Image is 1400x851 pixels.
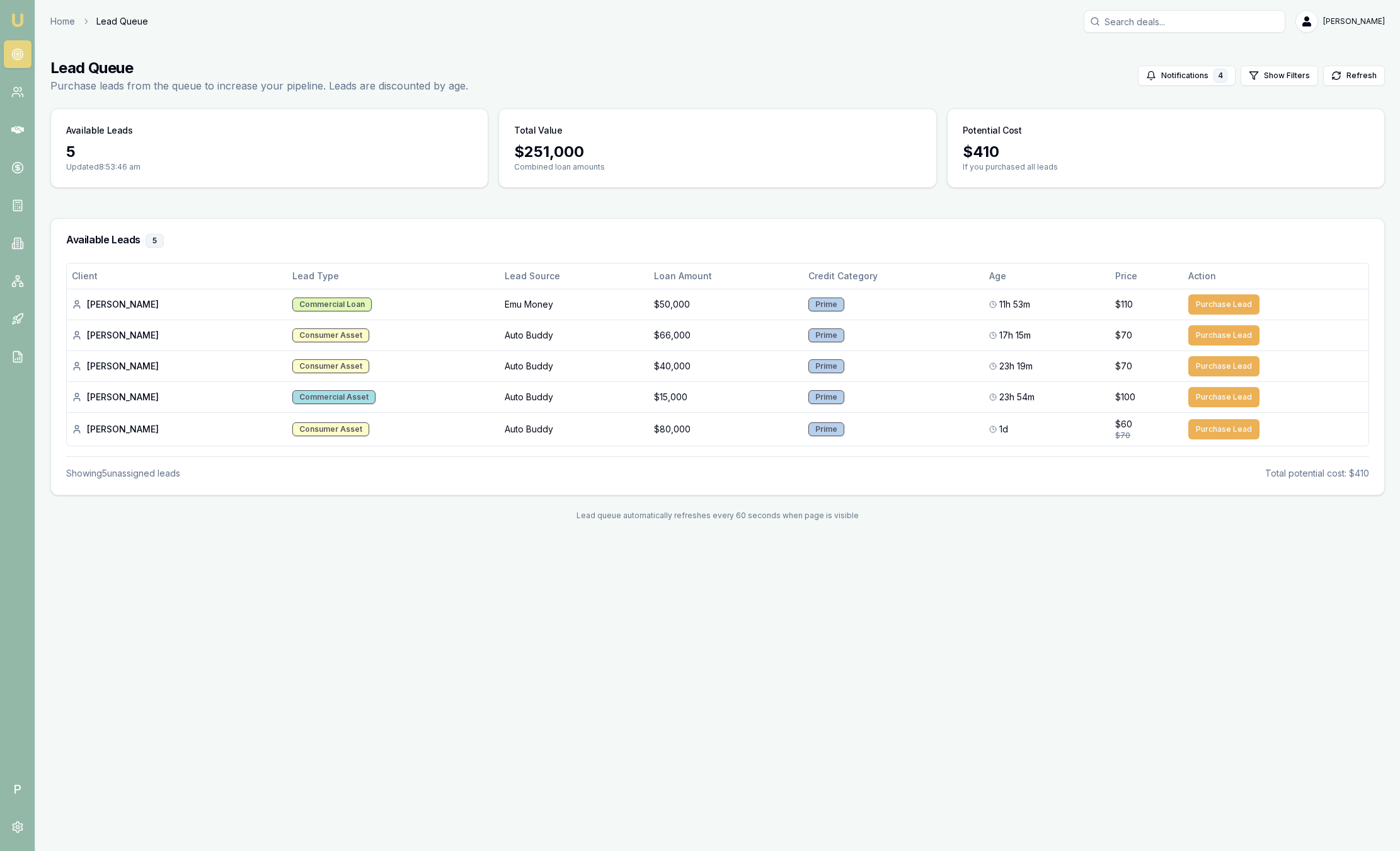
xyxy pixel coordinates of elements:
input: Search deals [1084,10,1285,33]
td: $40,000 [649,350,804,381]
div: 5 [66,142,473,162]
img: emu-icon-u.png [10,13,25,28]
th: Lead Source [500,263,649,289]
th: Loan Amount [649,263,804,289]
th: Client [67,263,287,289]
div: Prime [808,328,844,342]
button: Show Filters [1241,66,1318,86]
span: 11h 53m [999,298,1030,311]
div: Commercial Asset [292,390,376,404]
div: [PERSON_NAME] [72,360,282,373]
span: 1d [999,423,1008,436]
p: If you purchased all leads [963,162,1369,172]
td: Auto Buddy [500,350,649,381]
h1: Lead Queue [50,58,468,78]
th: Age [984,263,1110,289]
td: Auto Buddy [500,320,649,350]
div: [PERSON_NAME] [72,423,282,436]
div: Prime [808,359,844,373]
th: Price [1110,263,1183,289]
span: P [4,775,32,803]
span: $100 [1115,391,1135,403]
div: Consumer Asset [292,328,369,342]
td: Auto Buddy [500,381,649,412]
button: Purchase Lead [1188,294,1259,315]
div: Total potential cost: $410 [1265,467,1369,480]
p: Updated 8:53:46 am [66,162,473,172]
div: [PERSON_NAME] [72,329,282,342]
button: Purchase Lead [1188,356,1259,376]
h3: Total Value [514,124,562,137]
div: Prime [808,298,844,311]
span: $60 [1115,418,1132,431]
th: Lead Type [287,263,500,289]
h3: Potential Cost [963,124,1022,137]
div: $ 410 [963,142,1369,162]
div: Consumer Asset [292,359,369,373]
p: Combined loan amounts [514,162,921,172]
span: 23h 54m [999,391,1035,403]
button: Notifications4 [1138,66,1236,86]
td: Auto Buddy [500,412,649,446]
td: $50,000 [649,289,804,320]
h3: Available Leads [66,234,1369,248]
button: Refresh [1323,66,1385,86]
div: Prime [808,422,844,436]
div: Prime [808,390,844,404]
p: Purchase leads from the queue to increase your pipeline. Leads are discounted by age. [50,78,468,93]
button: Purchase Lead [1188,387,1259,407]
button: Purchase Lead [1188,325,1259,345]
button: Purchase Lead [1188,419,1259,439]
td: $66,000 [649,320,804,350]
div: $70 [1115,431,1178,441]
div: 5 [146,234,164,248]
div: Commercial Loan [292,298,372,311]
h3: Available Leads [66,124,133,137]
div: $ 251,000 [514,142,921,162]
th: Credit Category [803,263,984,289]
nav: breadcrumb [50,15,148,28]
td: Emu Money [500,289,649,320]
div: [PERSON_NAME] [72,298,282,311]
a: Home [50,15,75,28]
div: Lead queue automatically refreshes every 60 seconds when page is visible [50,511,1385,521]
div: Consumer Asset [292,422,369,436]
span: Lead Queue [96,15,148,28]
span: 17h 15m [999,329,1031,342]
div: 4 [1214,69,1227,83]
div: [PERSON_NAME] [72,391,282,403]
td: $80,000 [649,412,804,446]
span: $70 [1115,360,1132,373]
span: [PERSON_NAME] [1323,16,1385,26]
td: $15,000 [649,381,804,412]
span: $70 [1115,329,1132,342]
span: 23h 19m [999,360,1033,373]
div: Showing 5 unassigned lead s [66,467,180,480]
span: $110 [1115,298,1133,311]
th: Action [1183,263,1368,289]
